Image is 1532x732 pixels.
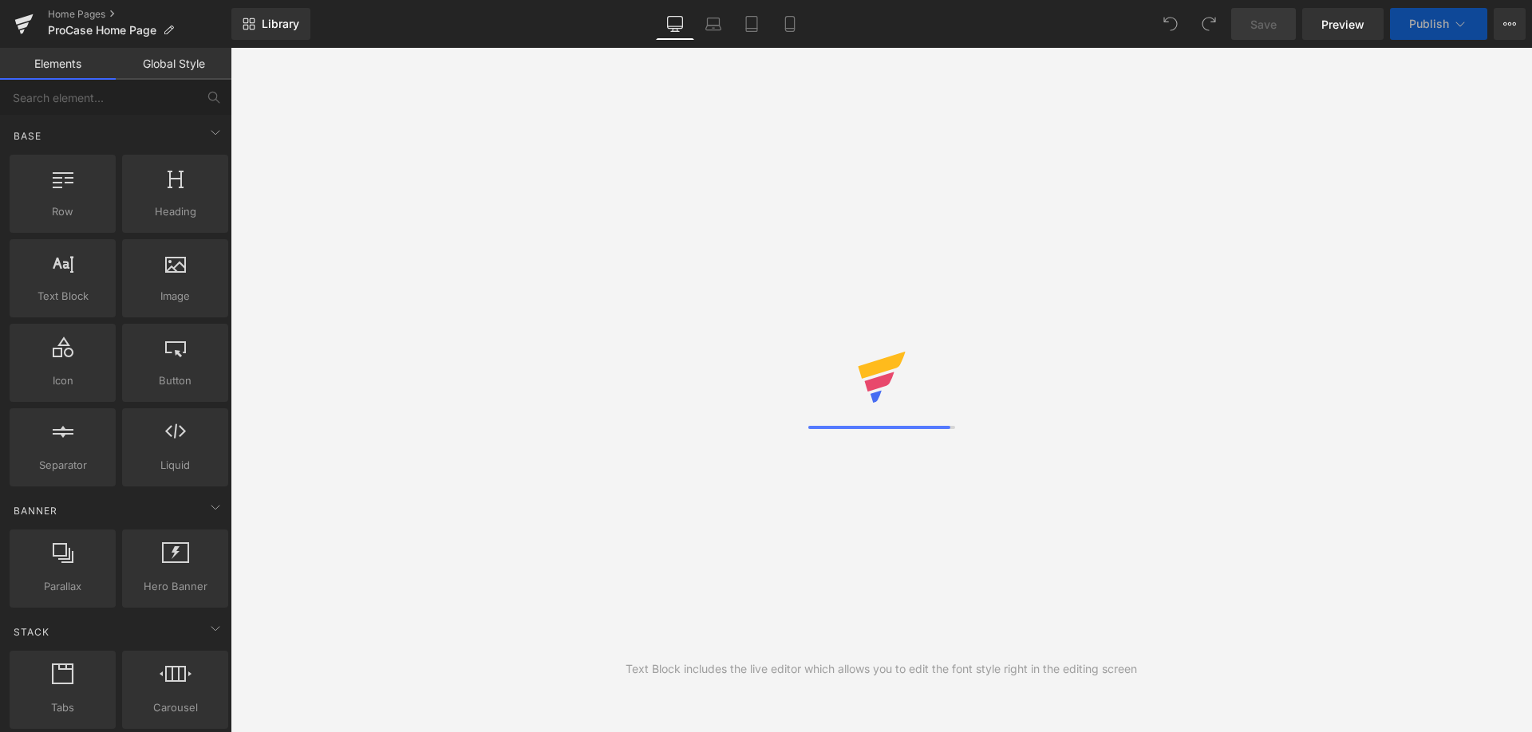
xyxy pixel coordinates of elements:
span: Library [262,17,299,31]
button: More [1494,8,1526,40]
span: Button [127,372,223,389]
button: Redo [1193,8,1225,40]
span: Preview [1321,16,1364,33]
span: Hero Banner [127,578,223,595]
span: Publish [1409,18,1449,30]
span: Carousel [127,699,223,716]
span: Parallax [14,578,111,595]
span: Save [1250,16,1277,33]
span: Stack [12,624,51,640]
a: Desktop [656,8,694,40]
div: Text Block includes the live editor which allows you to edit the font style right in the editing ... [626,660,1137,678]
span: Banner [12,503,59,518]
span: ProCase Home Page [48,24,156,37]
a: New Library [231,8,310,40]
span: Text Block [14,288,111,305]
span: Icon [14,372,111,389]
span: Tabs [14,699,111,716]
span: Row [14,203,111,220]
span: Liquid [127,457,223,474]
button: Undo [1155,8,1187,40]
a: Laptop [694,8,732,40]
span: Heading [127,203,223,220]
span: Separator [14,457,111,474]
a: Global Style [116,48,231,80]
a: Tablet [732,8,771,40]
a: Home Pages [48,8,231,21]
a: Preview [1302,8,1384,40]
a: Mobile [771,8,809,40]
button: Publish [1390,8,1487,40]
span: Base [12,128,43,144]
span: Image [127,288,223,305]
